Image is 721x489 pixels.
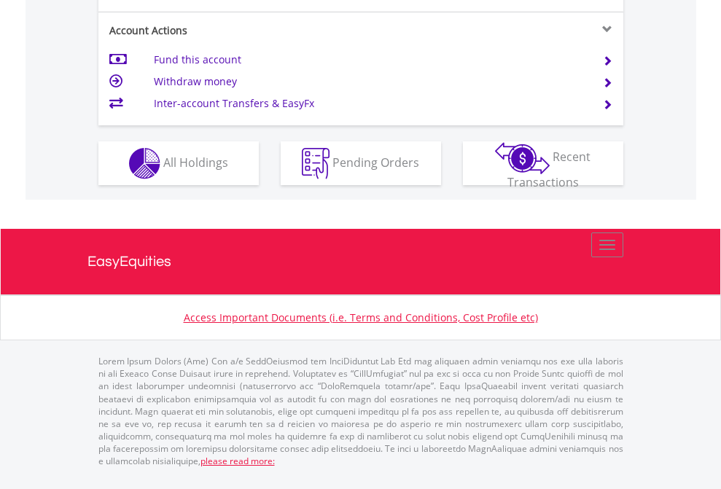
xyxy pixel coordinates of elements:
[163,154,228,170] span: All Holdings
[154,49,585,71] td: Fund this account
[154,93,585,114] td: Inter-account Transfers & EasyFx
[98,23,361,38] div: Account Actions
[302,148,330,179] img: pending_instructions-wht.png
[98,355,623,467] p: Lorem Ipsum Dolors (Ame) Con a/e SeddOeiusmod tem InciDiduntut Lab Etd mag aliquaen admin veniamq...
[129,148,160,179] img: holdings-wht.png
[281,141,441,185] button: Pending Orders
[87,229,634,294] a: EasyEquities
[200,455,275,467] a: please read more:
[184,310,538,324] a: Access Important Documents (i.e. Terms and Conditions, Cost Profile etc)
[332,154,419,170] span: Pending Orders
[495,142,550,174] img: transactions-zar-wht.png
[463,141,623,185] button: Recent Transactions
[98,141,259,185] button: All Holdings
[154,71,585,93] td: Withdraw money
